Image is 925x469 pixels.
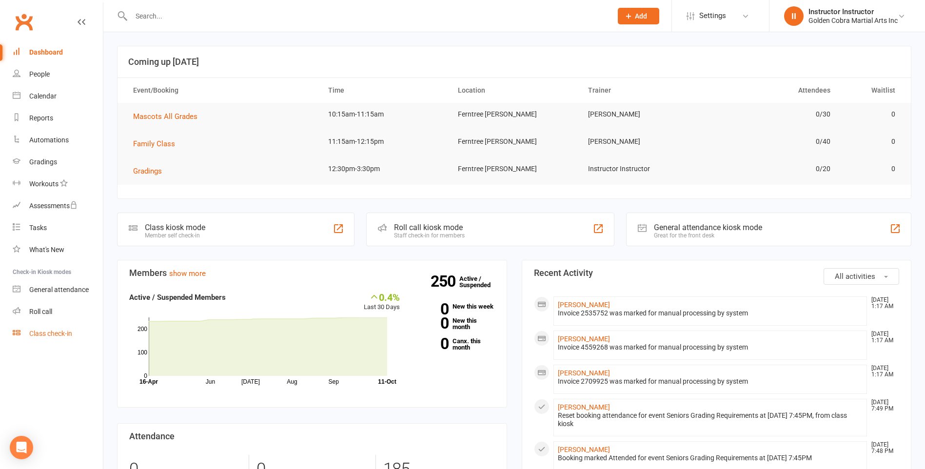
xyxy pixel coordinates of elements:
div: General attendance kiosk mode [654,223,762,232]
td: Ferntree [PERSON_NAME] [449,103,579,126]
th: Attendees [709,78,839,103]
button: All activities [824,268,899,285]
div: Class check-in [29,330,72,337]
a: Roll call [13,301,103,323]
h3: Coming up [DATE] [128,57,900,67]
span: Mascots All Grades [133,112,197,121]
td: 0 [839,103,904,126]
span: All activities [835,272,875,281]
th: Time [319,78,449,103]
a: Workouts [13,173,103,195]
td: Ferntree [PERSON_NAME] [449,157,579,180]
input: Search... [128,9,605,23]
span: Settings [699,5,726,27]
div: 0.4% [364,292,400,302]
a: 0Canx. this month [414,338,495,351]
div: Roll call [29,308,52,315]
div: Staff check-in for members [394,232,465,239]
th: Location [449,78,579,103]
td: 0/20 [709,157,839,180]
a: 250Active / Suspended [459,268,502,295]
a: show more [169,269,206,278]
td: 11:15am-12:15pm [319,130,449,153]
div: Golden Cobra Martial Arts Inc [808,16,898,25]
button: Family Class [133,138,182,150]
time: [DATE] 1:17 AM [866,365,899,378]
a: Calendar [13,85,103,107]
div: Workouts [29,180,59,188]
button: Gradings [133,165,169,177]
a: Class kiosk mode [13,323,103,345]
strong: Active / Suspended Members [129,293,226,302]
div: Assessments [29,202,78,210]
a: Clubworx [12,10,36,34]
td: Ferntree [PERSON_NAME] [449,130,579,153]
td: 0/30 [709,103,839,126]
th: Event/Booking [124,78,319,103]
span: Add [635,12,647,20]
a: Automations [13,129,103,151]
a: Dashboard [13,41,103,63]
time: [DATE] 7:49 PM [866,399,899,412]
div: Booking marked Attended for event Seniors Grading Requirements at [DATE] 7:45PM [558,454,863,462]
div: Invoice 4559268 was marked for manual processing by system [558,343,863,352]
td: 0 [839,157,904,180]
th: Trainer [579,78,709,103]
td: 12:30pm-3:30pm [319,157,449,180]
button: Add [618,8,659,24]
span: Gradings [133,167,162,176]
time: [DATE] 7:48 PM [866,442,899,454]
div: Class kiosk mode [145,223,205,232]
time: [DATE] 1:17 AM [866,297,899,310]
div: Invoice 2709925 was marked for manual processing by system [558,377,863,386]
a: General attendance kiosk mode [13,279,103,301]
div: Open Intercom Messenger [10,436,33,459]
th: Waitlist [839,78,904,103]
div: Reset booking attendance for event Seniors Grading Requirements at [DATE] 7:45PM, from class kiosk [558,411,863,428]
td: [PERSON_NAME] [579,103,709,126]
strong: 0 [414,316,449,331]
a: [PERSON_NAME] [558,369,610,377]
h3: Recent Activity [534,268,900,278]
a: Tasks [13,217,103,239]
td: 10:15am-11:15am [319,103,449,126]
div: Great for the front desk [654,232,762,239]
button: Mascots All Grades [133,111,204,122]
strong: 250 [431,274,459,289]
time: [DATE] 1:17 AM [866,331,899,344]
div: Reports [29,114,53,122]
div: Tasks [29,224,47,232]
div: Gradings [29,158,57,166]
td: [PERSON_NAME] [579,130,709,153]
div: II [784,6,804,26]
a: 0New this week [414,303,495,310]
h3: Attendance [129,431,495,441]
div: Last 30 Days [364,292,400,313]
strong: 0 [414,336,449,351]
a: Assessments [13,195,103,217]
div: Dashboard [29,48,63,56]
td: 0/40 [709,130,839,153]
a: What's New [13,239,103,261]
a: [PERSON_NAME] [558,335,610,343]
div: Instructor Instructor [808,7,898,16]
div: Invoice 2535752 was marked for manual processing by system [558,309,863,317]
a: [PERSON_NAME] [558,301,610,309]
div: Automations [29,136,69,144]
h3: Members [129,268,495,278]
div: People [29,70,50,78]
strong: 0 [414,302,449,316]
td: 0 [839,130,904,153]
div: General attendance [29,286,89,293]
a: [PERSON_NAME] [558,403,610,411]
span: Family Class [133,139,175,148]
div: Member self check-in [145,232,205,239]
a: Gradings [13,151,103,173]
td: Instructor Instructor [579,157,709,180]
div: What's New [29,246,64,254]
a: 0New this month [414,317,495,330]
div: Calendar [29,92,57,100]
a: People [13,63,103,85]
a: Reports [13,107,103,129]
a: [PERSON_NAME] [558,446,610,453]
